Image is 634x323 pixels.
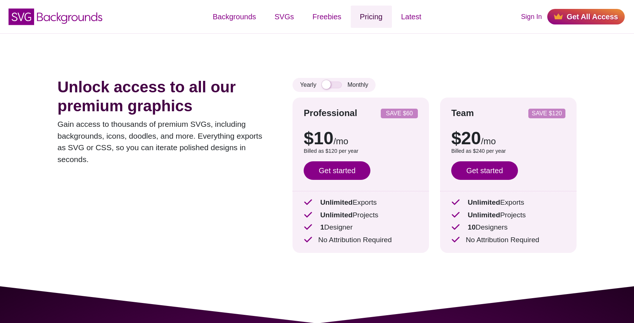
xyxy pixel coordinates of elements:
[531,111,562,116] p: SAVE $120
[451,129,565,147] p: $20
[320,223,324,231] strong: 1
[293,78,376,92] div: Yearly Monthly
[304,147,418,155] p: Billed as $120 per year
[303,6,351,28] a: Freebies
[384,111,415,116] p: SAVE $60
[521,12,542,22] a: Sign In
[304,222,418,233] p: Designer
[451,108,474,118] strong: Team
[468,211,500,219] strong: Unlimited
[320,211,353,219] strong: Unlimited
[333,136,348,146] span: /mo
[468,198,500,206] strong: Unlimited
[265,6,303,28] a: SVGs
[304,129,418,147] p: $10
[320,198,353,206] strong: Unlimited
[451,147,565,155] p: Billed as $240 per year
[304,108,357,118] strong: Professional
[57,118,270,165] p: Gain access to thousands of premium SVGs, including backgrounds, icons, doodles, and more. Everyt...
[451,235,565,245] p: No Attribution Required
[392,6,430,28] a: Latest
[451,210,565,221] p: Projects
[451,222,565,233] p: Designers
[304,197,418,208] p: Exports
[304,161,370,180] a: Get started
[351,6,392,28] a: Pricing
[57,78,270,115] h1: Unlock access to all our premium graphics
[451,161,518,180] a: Get started
[304,210,418,221] p: Projects
[481,136,496,146] span: /mo
[304,235,418,245] p: No Attribution Required
[468,223,475,231] strong: 10
[547,9,625,24] a: Get All Access
[204,6,265,28] a: Backgrounds
[451,197,565,208] p: Exports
